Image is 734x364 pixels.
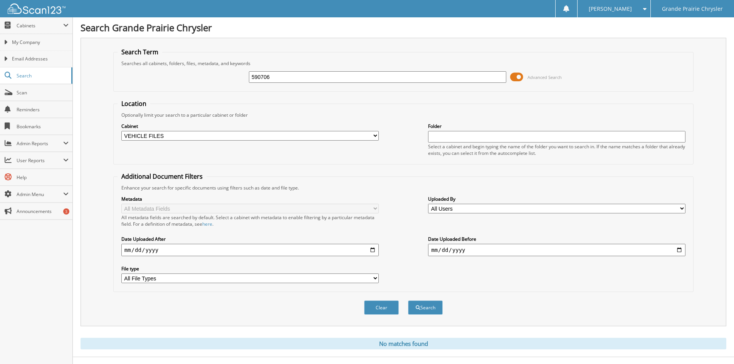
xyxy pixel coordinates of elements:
[12,55,69,62] span: Email Addresses
[428,123,685,129] label: Folder
[17,72,67,79] span: Search
[428,196,685,202] label: Uploaded By
[12,39,69,46] span: My Company
[428,143,685,156] div: Select a cabinet and begin typing the name of the folder you want to search in. If the name match...
[81,338,726,349] div: No matches found
[589,7,632,11] span: [PERSON_NAME]
[63,208,69,215] div: 3
[121,236,379,242] label: Date Uploaded After
[17,22,63,29] span: Cabinets
[17,157,63,164] span: User Reports
[121,244,379,256] input: start
[118,172,207,181] legend: Additional Document Filters
[118,99,150,108] legend: Location
[121,214,379,227] div: All metadata fields are searched by default. Select a cabinet with metadata to enable filtering b...
[527,74,562,80] span: Advanced Search
[121,196,379,202] label: Metadata
[118,112,689,118] div: Optionally limit your search to a particular cabinet or folder
[17,208,69,215] span: Announcements
[17,106,69,113] span: Reminders
[408,300,443,315] button: Search
[364,300,399,315] button: Clear
[17,140,63,147] span: Admin Reports
[118,48,162,56] legend: Search Term
[17,89,69,96] span: Scan
[81,21,726,34] h1: Search Grande Prairie Chrysler
[17,191,63,198] span: Admin Menu
[118,60,689,67] div: Searches all cabinets, folders, files, metadata, and keywords
[17,123,69,130] span: Bookmarks
[428,236,685,242] label: Date Uploaded Before
[202,221,212,227] a: here
[121,265,379,272] label: File type
[662,7,723,11] span: Grande Prairie Chrysler
[118,185,689,191] div: Enhance your search for specific documents using filters such as date and file type.
[17,174,69,181] span: Help
[428,244,685,256] input: end
[121,123,379,129] label: Cabinet
[8,3,66,14] img: scan123-logo-white.svg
